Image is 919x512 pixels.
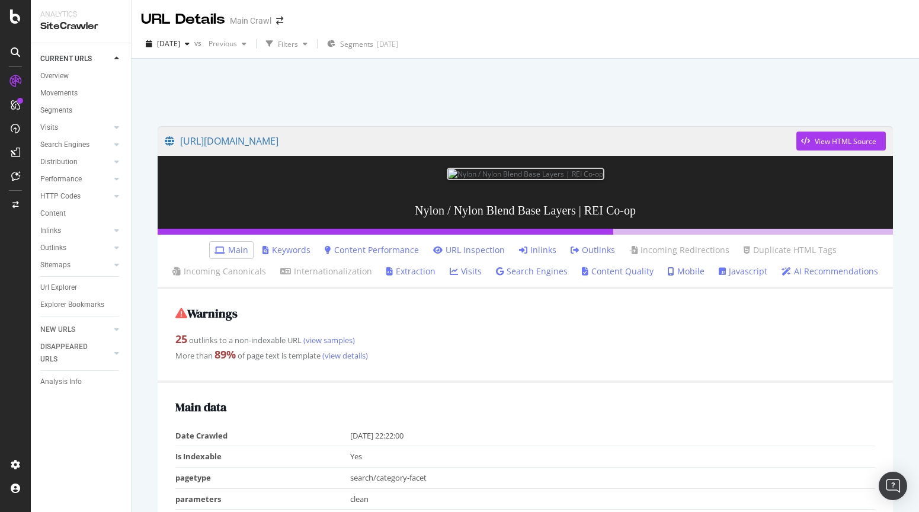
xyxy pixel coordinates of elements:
div: arrow-right-arrow-left [276,17,283,25]
div: HTTP Codes [40,190,81,203]
div: [DATE] [377,39,398,49]
a: Mobile [668,265,705,277]
a: Internationalization [280,265,372,277]
a: Main [214,244,248,256]
div: CURRENT URLS [40,53,92,65]
strong: 25 [175,332,187,346]
strong: 89 % [214,347,236,361]
div: Explorer Bookmarks [40,299,104,311]
div: Analytics [40,9,121,20]
a: HTTP Codes [40,190,111,203]
span: 2025 Oct. 14th [157,39,180,49]
span: vs [194,38,204,48]
div: NEW URLS [40,324,75,336]
a: Visits [450,265,482,277]
a: Duplicate HTML Tags [744,244,837,256]
a: Explorer Bookmarks [40,299,123,311]
a: Search Engines [40,139,111,151]
a: Keywords [262,244,310,256]
a: URL Inspection [433,244,505,256]
div: Open Intercom Messenger [879,472,907,500]
span: Segments [340,39,373,49]
a: Movements [40,87,123,100]
button: View HTML Source [796,132,886,151]
a: Content Performance [325,244,419,256]
td: [DATE] 22:22:00 [350,425,875,446]
a: NEW URLS [40,324,111,336]
div: Content [40,207,66,220]
div: Overview [40,70,69,82]
a: Incoming Redirections [629,244,729,256]
a: Incoming Canonicals [172,265,266,277]
div: Filters [278,39,298,49]
a: Content [40,207,123,220]
button: Segments[DATE] [322,34,403,53]
a: Javascript [719,265,767,277]
a: CURRENT URLS [40,53,111,65]
a: Visits [40,121,111,134]
a: Extraction [386,265,436,277]
div: View HTML Source [815,136,876,146]
a: Inlinks [519,244,556,256]
td: Yes [350,446,875,468]
td: Date Crawled [175,425,350,446]
div: Sitemaps [40,259,71,271]
button: [DATE] [141,34,194,53]
button: Previous [204,34,251,53]
div: Inlinks [40,225,61,237]
td: search/category-facet [350,467,875,488]
div: Distribution [40,156,78,168]
div: outlinks to a non-indexable URL [175,332,875,347]
img: Nylon / Nylon Blend Base Layers | REI Co-op [447,168,604,180]
a: Performance [40,173,111,185]
a: Outlinks [40,242,111,254]
a: Outlinks [571,244,615,256]
div: URL Details [141,9,225,30]
button: Filters [261,34,312,53]
div: Url Explorer [40,281,77,294]
a: Inlinks [40,225,111,237]
a: Analysis Info [40,376,123,388]
div: Visits [40,121,58,134]
a: Overview [40,70,123,82]
div: Search Engines [40,139,89,151]
a: Url Explorer [40,281,123,294]
a: (view details) [321,350,368,361]
a: Search Engines [496,265,568,277]
h2: Main data [175,401,875,414]
div: Performance [40,173,82,185]
div: Analysis Info [40,376,82,388]
a: DISAPPEARED URLS [40,341,111,366]
div: Segments [40,104,72,117]
td: parameters [175,488,350,510]
div: Movements [40,87,78,100]
td: clean [350,488,875,510]
a: [URL][DOMAIN_NAME] [165,126,796,156]
div: DISAPPEARED URLS [40,341,100,366]
div: SiteCrawler [40,20,121,33]
a: Sitemaps [40,259,111,271]
h3: Nylon / Nylon Blend Base Layers | REI Co-op [158,192,893,229]
a: Distribution [40,156,111,168]
a: Segments [40,104,123,117]
a: (view samples) [302,335,355,345]
td: Is Indexable [175,446,350,468]
div: Main Crawl [230,15,271,27]
td: pagetype [175,467,350,488]
span: Previous [204,39,237,49]
div: More than of page text is template [175,347,875,363]
a: AI Recommendations [782,265,878,277]
h2: Warnings [175,307,875,320]
div: Outlinks [40,242,66,254]
a: Content Quality [582,265,654,277]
